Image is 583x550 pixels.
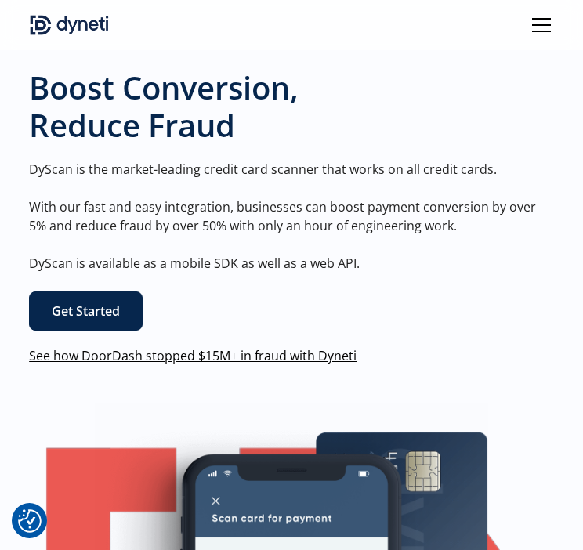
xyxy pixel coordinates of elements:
img: Revisit consent button [18,509,42,533]
div: menu [523,6,554,44]
p: DyScan is the market-leading credit card scanner that works on all credit cards. With our fast an... [29,160,554,273]
button: Consent Preferences [18,509,42,533]
a: See how DoorDash stopped $15M+ in fraud with Dyneti [29,347,357,364]
a: home [29,13,109,38]
a: Get Started [29,291,143,331]
h1: Boost Conversion, Reduce Fraud [29,69,554,144]
img: Dyneti indigo logo [29,13,109,38]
